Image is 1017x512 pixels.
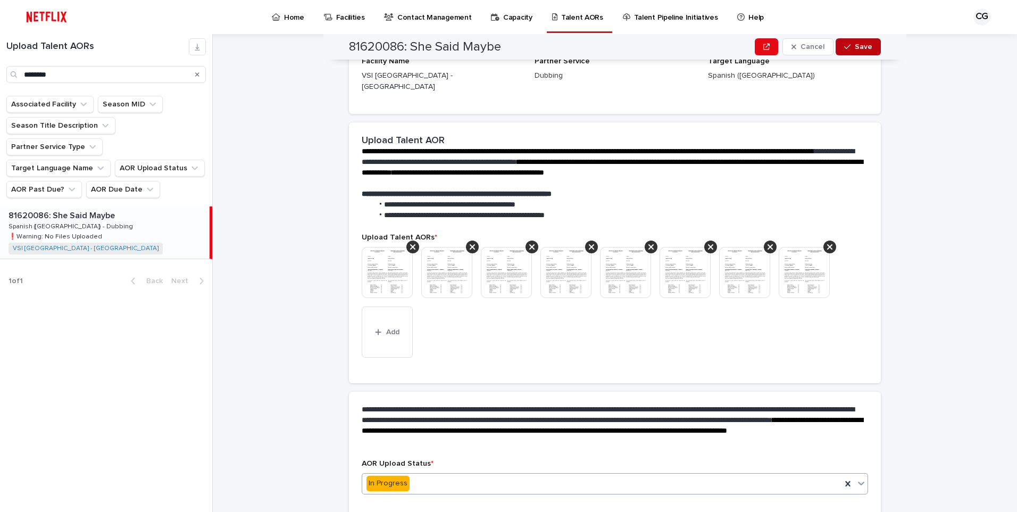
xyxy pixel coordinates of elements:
p: Spanish ([GEOGRAPHIC_DATA]) - Dubbing [9,221,135,230]
span: Add [386,328,399,336]
button: Back [122,276,167,286]
span: Save [855,43,872,51]
span: AOR Upload Status [362,460,434,467]
button: Target Language Name [6,160,111,177]
span: Target Language [708,57,770,65]
a: VSI [GEOGRAPHIC_DATA] - [GEOGRAPHIC_DATA] [13,245,159,252]
button: Save [836,38,881,55]
h1: Upload Talent AORs [6,41,189,53]
button: Cancel [782,38,833,55]
button: Partner Service Type [6,138,103,155]
button: Add [362,307,413,358]
span: Cancel [801,43,824,51]
button: Season MID [98,96,163,113]
p: VSI [GEOGRAPHIC_DATA] - [GEOGRAPHIC_DATA] [362,70,522,93]
button: Season Title Description [6,117,115,134]
span: Facility Name [362,57,410,65]
span: Back [140,277,163,285]
p: Spanish ([GEOGRAPHIC_DATA]) [708,70,868,81]
span: Partner Service [535,57,590,65]
input: Search [6,66,206,83]
p: Dubbing [535,70,695,81]
span: Next [171,277,195,285]
button: AOR Past Due? [6,181,82,198]
button: AOR Upload Status [115,160,205,177]
p: 81620086: She Said Maybe [9,209,117,221]
div: In Progress [366,476,410,491]
button: Next [167,276,212,286]
h2: Upload Talent AOR [362,135,445,147]
button: AOR Due Date [86,181,160,198]
img: ifQbXi3ZQGMSEF7WDB7W [21,6,72,28]
p: ❗️Warning: No Files Uploaded [9,231,104,241]
span: Upload Talent AORs [362,234,437,241]
h2: 81620086: She Said Maybe [349,39,501,55]
button: Associated Facility [6,96,94,113]
div: CG [973,9,990,26]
